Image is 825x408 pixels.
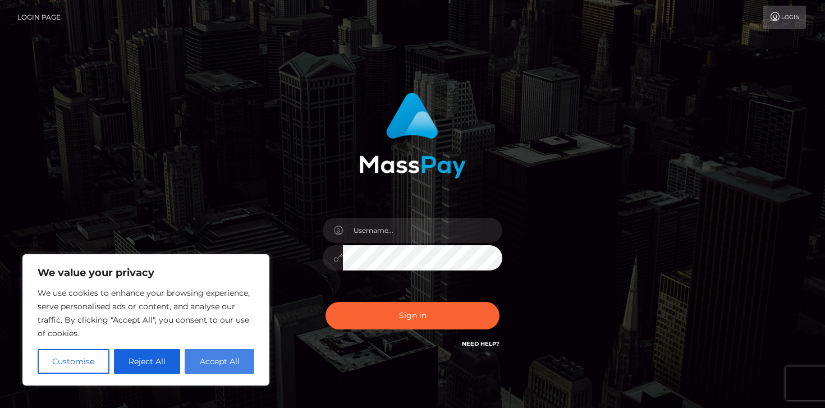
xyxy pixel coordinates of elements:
[326,302,499,329] button: Sign in
[359,93,466,178] img: MassPay Login
[185,349,254,374] button: Accept All
[343,218,502,243] input: Username...
[462,340,499,347] a: Need Help?
[38,286,254,340] p: We use cookies to enhance your browsing experience, serve personalised ads or content, and analys...
[38,266,254,279] p: We value your privacy
[17,6,61,29] a: Login Page
[22,254,269,386] div: We value your privacy
[114,349,181,374] button: Reject All
[38,349,109,374] button: Customise
[763,6,806,29] a: Login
